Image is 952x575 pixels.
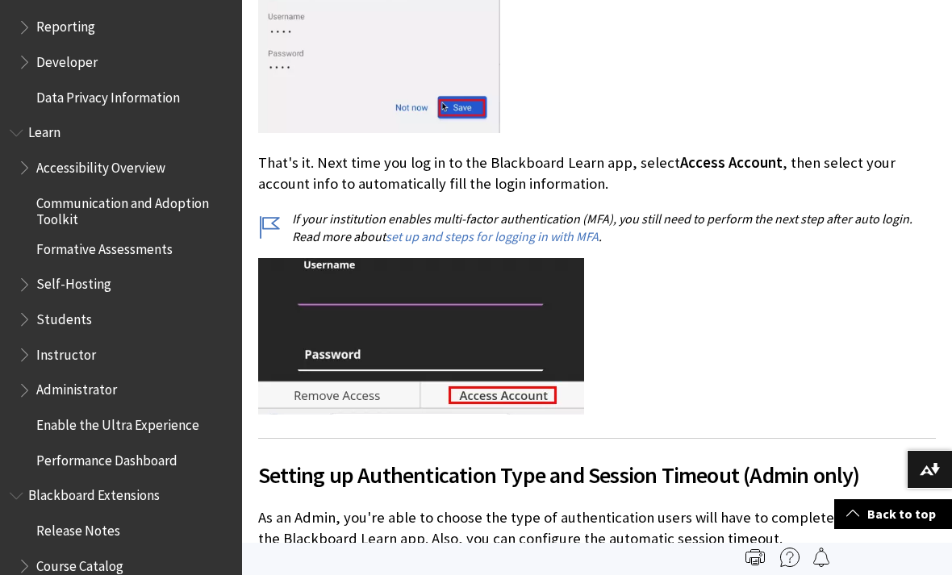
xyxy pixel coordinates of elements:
[36,377,117,398] span: Administrator
[28,119,61,141] span: Learn
[36,411,199,433] span: Enable the Ultra Experience
[36,14,95,35] span: Reporting
[812,548,831,567] img: Follow this page
[36,84,180,106] span: Data Privacy Information
[386,228,599,245] a: set up and steps for logging in with MFA
[745,548,765,567] img: Print
[36,306,92,327] span: Students
[834,499,952,529] a: Back to top
[258,210,936,246] p: If your institution enables multi-factor authentication (MFA), you still need to perform the next...
[36,517,120,539] span: Release Notes
[36,154,165,176] span: Accessibility Overview
[36,447,177,469] span: Performance Dashboard
[28,482,160,504] span: Blackboard Extensions
[258,258,584,415] img: Android screenshot of Access account option
[258,152,936,194] p: That's it. Next time you log in to the Blackboard Learn app, select , then select your account in...
[258,507,936,549] p: As an Admin, you're able to choose the type of authentication users will have to complete to logi...
[10,119,232,474] nav: Book outline for Blackboard Learn Help
[680,153,783,172] span: Access Account
[36,552,123,574] span: Course Catalog
[36,190,231,227] span: Communication and Adoption Toolkit
[36,235,173,257] span: Formative Assessments
[36,271,111,293] span: Self-Hosting
[258,458,936,492] span: Setting up Authentication Type and Session Timeout (Admin only)
[780,548,800,567] img: More help
[36,341,96,363] span: Instructor
[36,48,98,70] span: Developer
